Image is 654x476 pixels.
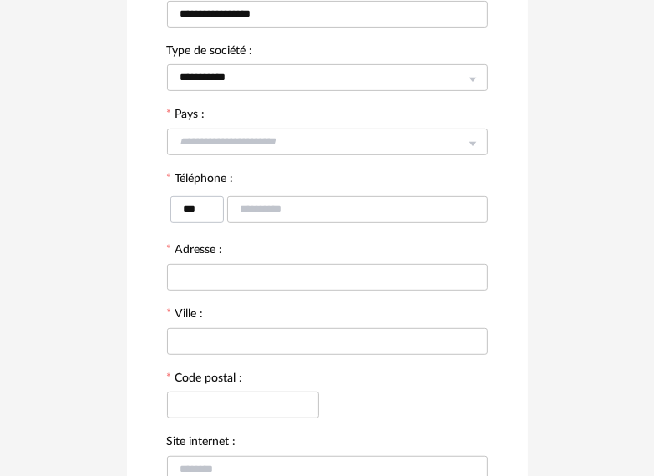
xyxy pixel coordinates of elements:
[167,109,205,124] label: Pays :
[167,173,234,188] label: Téléphone :
[167,45,253,60] label: Type de société :
[167,244,223,259] label: Adresse :
[167,372,243,387] label: Code postal :
[167,308,204,323] label: Ville :
[167,436,236,451] label: Site internet :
